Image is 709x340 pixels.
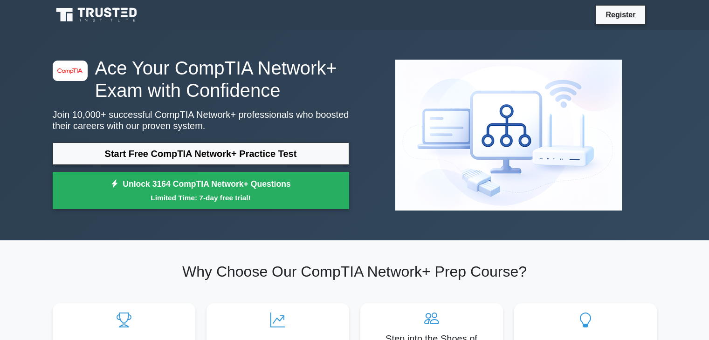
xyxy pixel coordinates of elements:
a: Unlock 3164 CompTIA Network+ QuestionsLimited Time: 7-day free trial! [53,172,349,209]
p: Join 10,000+ successful CompTIA Network+ professionals who boosted their careers with our proven ... [53,109,349,131]
a: Register [600,9,641,20]
h1: Ace Your CompTIA Network+ Exam with Confidence [53,57,349,102]
a: Start Free CompTIA Network+ Practice Test [53,143,349,165]
small: Limited Time: 7-day free trial! [64,192,337,203]
img: CompTIA Network+ Preview [388,52,629,218]
h2: Why Choose Our CompTIA Network+ Prep Course? [53,263,657,280]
